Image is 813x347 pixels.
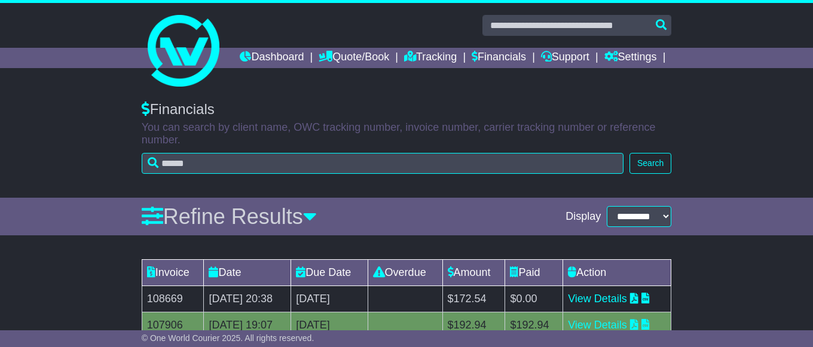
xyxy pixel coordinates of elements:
td: $172.54 [442,286,505,312]
button: Search [629,153,671,174]
td: Action [563,260,671,286]
td: $192.94 [442,312,505,339]
span: © One World Courier 2025. All rights reserved. [142,333,314,343]
td: Date [204,260,291,286]
a: View Details [568,319,627,331]
a: Dashboard [240,48,304,68]
p: You can search by client name, OWC tracking number, invoice number, carrier tracking number or re... [142,121,672,147]
a: Quote/Book [319,48,389,68]
td: 108669 [142,286,204,312]
td: [DATE] [291,286,368,312]
td: [DATE] 19:07 [204,312,291,339]
a: Tracking [404,48,457,68]
td: Paid [505,260,563,286]
a: Support [541,48,589,68]
a: View Details [568,293,627,305]
td: [DATE] 20:38 [204,286,291,312]
td: 107906 [142,312,204,339]
td: Amount [442,260,505,286]
a: Refine Results [142,204,317,229]
td: $192.94 [505,312,563,339]
td: [DATE] [291,312,368,339]
td: Invoice [142,260,204,286]
td: $0.00 [505,286,563,312]
a: Settings [604,48,657,68]
span: Display [566,210,601,223]
td: Due Date [291,260,368,286]
a: Financials [472,48,526,68]
td: Overdue [368,260,442,286]
div: Financials [142,101,672,118]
